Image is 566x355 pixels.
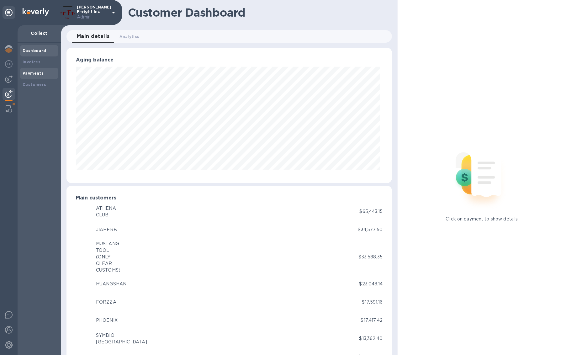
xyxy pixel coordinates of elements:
[23,48,46,53] b: Dashboard
[96,299,116,305] div: FORZZA
[96,260,120,267] div: CLEAR
[23,71,44,76] b: Payments
[96,241,120,247] div: MUSTANG
[5,60,13,68] img: Foreign exchange
[362,299,383,305] p: $17,591.16
[128,6,388,19] h1: Customer Dashboard
[23,82,46,87] b: Customers
[96,339,147,345] div: [GEOGRAPHIC_DATA]
[77,5,108,20] p: [PERSON_NAME] Freight Inc
[96,281,126,287] div: HUANGSHAN
[358,226,383,233] p: $34,577.50
[96,226,117,233] div: JIAHERB
[446,216,518,222] p: Click on payment to show details
[23,60,40,64] b: Invoices
[96,317,118,324] div: PHOENIX
[76,57,383,63] h3: Aging balance
[360,208,383,215] p: $65,443.15
[96,254,120,260] div: (ONLY
[3,6,15,19] div: Unpin categories
[96,267,120,273] div: CUSTOMS)
[96,205,116,212] div: ATHENA
[77,32,110,41] span: Main details
[96,332,147,339] div: SYMBIO
[359,335,383,342] p: $13,362.40
[77,14,108,20] p: Admin
[96,247,120,254] div: TOOL
[120,33,140,40] span: Analytics
[359,254,383,260] p: $33,588.35
[96,212,116,218] div: CLUB
[361,317,383,324] p: $17,417.42
[23,30,56,36] p: Collect
[359,281,383,287] p: $23,048.14
[76,195,383,201] h3: Main customers
[23,8,49,16] img: Logo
